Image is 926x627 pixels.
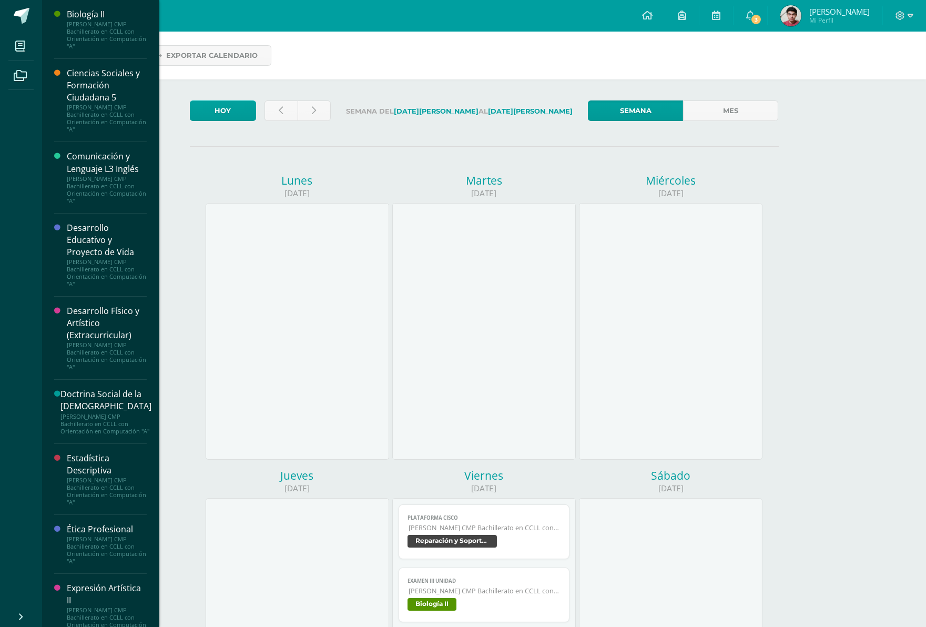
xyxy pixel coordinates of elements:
[409,586,561,595] span: [PERSON_NAME] CMP Bachillerato en CCLL con Orientación en Computación
[67,341,147,371] div: [PERSON_NAME] CMP Bachillerato en CCLL con Orientación en Computación "A"
[67,67,147,104] div: Ciencias Sociales y Formación Ciudadana 5
[408,598,456,611] span: Biología II
[339,100,579,122] label: Semana del al
[67,150,147,175] div: Comunicación y Lenguaje L3 Inglés
[408,578,561,584] span: EXAMEN III UNIDAD
[488,107,573,115] strong: [DATE][PERSON_NAME]
[60,388,151,434] a: Doctrina Social de la [DEMOGRAPHIC_DATA][PERSON_NAME] CMP Bachillerato en CCLL con Orientación en...
[67,150,147,204] a: Comunicación y Lenguaje L3 Inglés[PERSON_NAME] CMP Bachillerato en CCLL con Orientación en Comput...
[579,188,762,199] div: [DATE]
[190,100,256,121] a: Hoy
[67,222,147,258] div: Desarrollo Educativo y Proyecto de Vida
[750,14,762,25] span: 3
[67,535,147,565] div: [PERSON_NAME] CMP Bachillerato en CCLL con Orientación en Computación "A"
[67,582,147,606] div: Expresión Artística II
[392,468,576,483] div: Viernes
[67,67,147,133] a: Ciencias Sociales y Formación Ciudadana 5[PERSON_NAME] CMP Bachillerato en CCLL con Orientación e...
[67,477,147,506] div: [PERSON_NAME] CMP Bachillerato en CCLL con Orientación en Computación "A"
[138,45,271,66] a: Exportar calendario
[67,452,147,477] div: Estadística Descriptiva
[392,188,576,199] div: [DATE]
[409,523,561,532] span: [PERSON_NAME] CMP Bachillerato en CCLL con Orientación en Computación
[809,16,870,25] span: Mi Perfil
[67,258,147,288] div: [PERSON_NAME] CMP Bachillerato en CCLL con Orientación en Computación "A"
[206,188,389,199] div: [DATE]
[809,6,870,17] span: [PERSON_NAME]
[206,483,389,494] div: [DATE]
[399,568,569,622] a: EXAMEN III UNIDAD[PERSON_NAME] CMP Bachillerato en CCLL con Orientación en ComputaciónBiología II
[683,100,778,121] a: Mes
[579,173,762,188] div: Miércoles
[588,100,683,121] a: Semana
[408,514,561,521] span: Plataforma CISCO
[67,305,147,371] a: Desarrollo Físico y Artístico (Extracurricular)[PERSON_NAME] CMP Bachillerato en CCLL con Orienta...
[67,305,147,341] div: Desarrollo Físico y Artístico (Extracurricular)
[166,46,258,65] span: Exportar calendario
[67,175,147,205] div: [PERSON_NAME] CMP Bachillerato en CCLL con Orientación en Computación "A"
[67,523,147,535] div: Ética Profesional
[399,504,569,559] a: Plataforma CISCO[PERSON_NAME] CMP Bachillerato en CCLL con Orientación en ComputaciónReparación y...
[67,8,147,21] div: Biología II
[67,452,147,506] a: Estadística Descriptiva[PERSON_NAME] CMP Bachillerato en CCLL con Orientación en Computación "A"
[60,388,151,412] div: Doctrina Social de la [DEMOGRAPHIC_DATA]
[579,468,762,483] div: Sábado
[780,5,801,26] img: c6ddeb8a0f1046f05ba56617d35fcd8e.png
[579,483,762,494] div: [DATE]
[67,8,147,50] a: Biología II[PERSON_NAME] CMP Bachillerato en CCLL con Orientación en Computación "A"
[206,468,389,483] div: Jueves
[392,173,576,188] div: Martes
[394,107,479,115] strong: [DATE][PERSON_NAME]
[60,413,151,435] div: [PERSON_NAME] CMP Bachillerato en CCLL con Orientación en Computación "A"
[408,535,497,548] span: Reparación y Soporte Técnico CISCO
[67,523,147,565] a: Ética Profesional[PERSON_NAME] CMP Bachillerato en CCLL con Orientación en Computación "A"
[67,104,147,133] div: [PERSON_NAME] CMP Bachillerato en CCLL con Orientación en Computación "A"
[67,21,147,50] div: [PERSON_NAME] CMP Bachillerato en CCLL con Orientación en Computación "A"
[392,483,576,494] div: [DATE]
[67,222,147,288] a: Desarrollo Educativo y Proyecto de Vida[PERSON_NAME] CMP Bachillerato en CCLL con Orientación en ...
[206,173,389,188] div: Lunes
